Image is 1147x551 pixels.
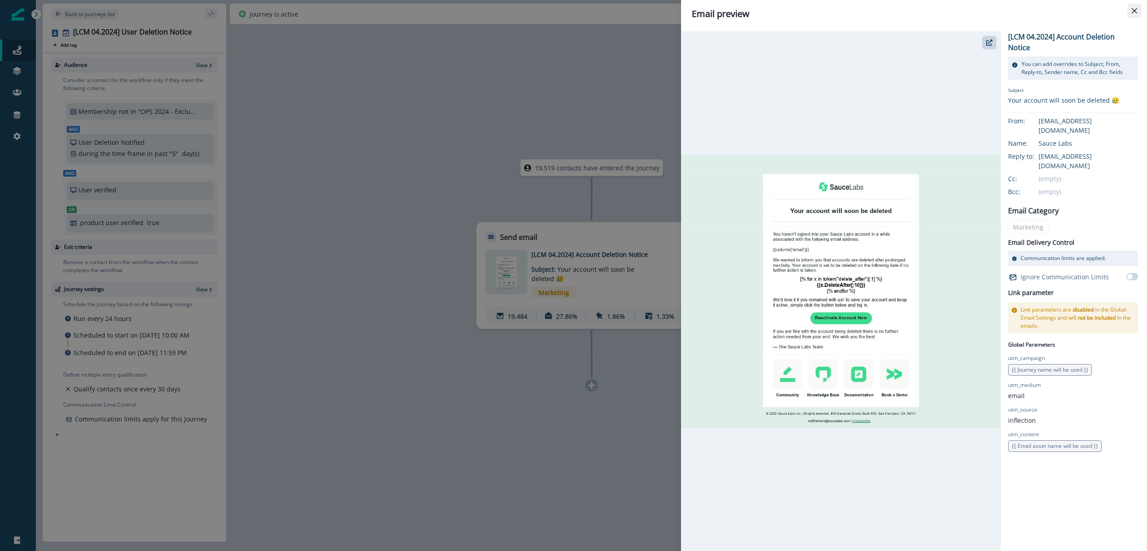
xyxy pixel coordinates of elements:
[1078,314,1116,321] span: not be included
[1073,306,1094,313] span: disabled
[1008,174,1053,183] div: Cc:
[1008,87,1119,95] p: Subject
[1008,95,1119,105] div: Your account will soon be deleted 😥
[1022,60,1134,76] p: You can add overrides to Subject, From, Reply-to, Sender name, Cc and Bcc fields
[1012,366,1088,373] span: {{ Journey name will be used }}
[1039,116,1138,135] div: [EMAIL_ADDRESS][DOMAIN_NAME]
[1008,139,1053,148] div: Name:
[1039,174,1138,183] div: (empty)
[692,7,1136,21] div: Email preview
[1008,391,1025,400] p: email
[1008,416,1036,425] p: inflection
[1008,187,1053,196] div: Bcc:
[1008,339,1055,349] p: Global Parameters
[1008,354,1045,362] p: utm_campaign
[681,155,1001,428] img: email asset unavailable
[1008,287,1054,299] h2: Link parameter
[1012,442,1098,450] span: {{ Email asset name will be used }}
[1021,306,1134,330] p: Link parameters are in the Global Email Settings and will in the emails.
[1008,152,1053,161] div: Reply to:
[1008,31,1138,53] p: [LCM 04.2024] Account Deletion Notice
[1039,139,1138,148] div: Sauce Labs
[1039,152,1138,170] div: [EMAIL_ADDRESS][DOMAIN_NAME]
[1127,4,1142,18] button: Close
[1008,381,1041,389] p: utm_medium
[1008,430,1039,438] p: utm_content
[1008,116,1053,126] div: From:
[1008,406,1037,414] p: utm_source
[1039,187,1138,196] div: (empty)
